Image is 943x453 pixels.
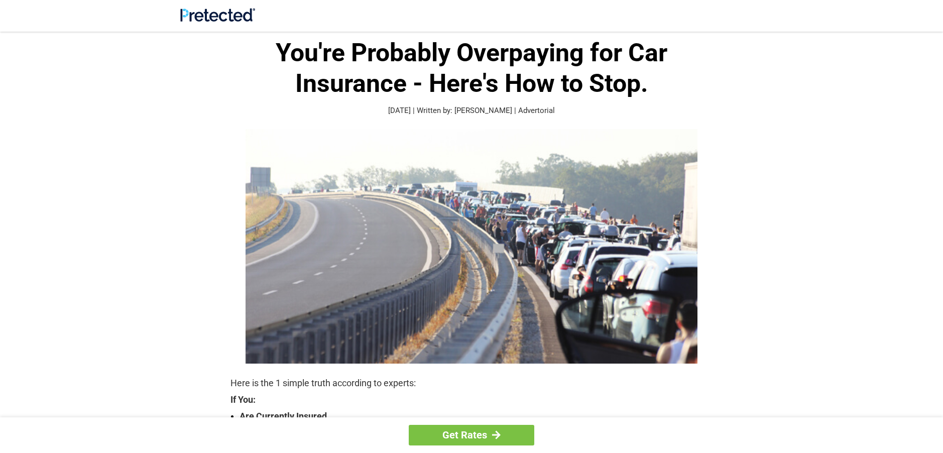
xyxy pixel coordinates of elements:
[230,395,713,404] strong: If You:
[409,425,534,445] a: Get Rates
[230,38,713,99] h1: You're Probably Overpaying for Car Insurance - Here's How to Stop.
[180,8,255,22] img: Site Logo
[240,409,713,423] strong: Are Currently Insured
[230,376,713,390] p: Here is the 1 simple truth according to experts:
[180,14,255,24] a: Site Logo
[230,105,713,117] p: [DATE] | Written by: [PERSON_NAME] | Advertorial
